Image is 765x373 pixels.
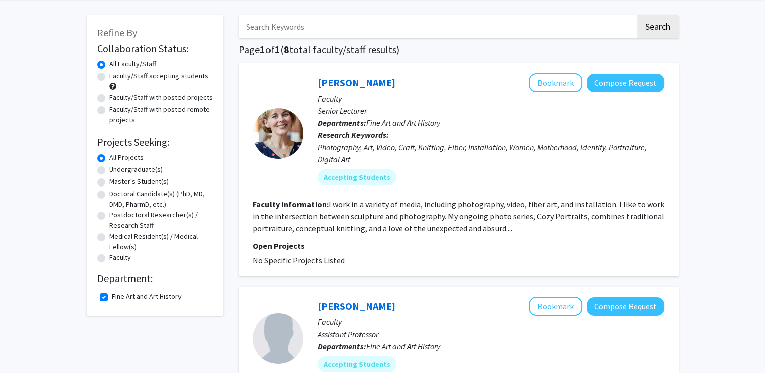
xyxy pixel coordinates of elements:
[253,255,345,265] span: No Specific Projects Listed
[253,240,664,252] p: Open Projects
[318,341,366,351] b: Departments:
[275,43,280,56] span: 1
[109,252,131,263] label: Faculty
[109,59,156,69] label: All Faculty/Staff
[109,152,144,163] label: All Projects
[97,26,137,39] span: Refine By
[318,105,664,117] p: Senior Lecturer
[637,15,679,38] button: Search
[587,74,664,92] button: Compose Request to Kristin Skees
[318,169,396,185] mat-chip: Accepting Students
[109,210,213,231] label: Postdoctoral Researcher(s) / Research Staff
[109,231,213,252] label: Medical Resident(s) / Medical Fellow(s)
[318,356,396,372] mat-chip: Accepting Students
[318,76,395,89] a: [PERSON_NAME]
[318,130,389,140] b: Research Keywords:
[253,199,329,209] b: Faculty Information:
[318,300,395,312] a: [PERSON_NAME]
[239,15,636,38] input: Search Keywords
[587,297,664,316] button: Compose Request to Rebecca Wolff
[318,92,664,105] p: Faculty
[109,189,213,210] label: Doctoral Candidate(s) (PhD, MD, DMD, PharmD, etc.)
[109,71,208,81] label: Faculty/Staff accepting students
[109,104,213,125] label: Faculty/Staff with posted remote projects
[97,272,213,285] h2: Department:
[253,199,664,234] fg-read-more: I work in a variety of media, including photography, video, fiber art, and installation. I like t...
[97,136,213,148] h2: Projects Seeking:
[239,43,679,56] h1: Page of ( total faculty/staff results)
[260,43,265,56] span: 1
[97,42,213,55] h2: Collaboration Status:
[109,92,213,103] label: Faculty/Staff with posted projects
[529,297,582,316] button: Add Rebecca Wolff to Bookmarks
[366,341,440,351] span: Fine Art and Art History
[366,118,440,128] span: Fine Art and Art History
[318,118,366,128] b: Departments:
[8,328,43,365] iframe: Chat
[112,291,182,302] label: Fine Art and Art History
[318,141,664,165] div: Photography, Art, Video, Craft, Knitting, Fiber, Installation, Women, Motherhood, Identity, Portr...
[318,328,664,340] p: Assistant Professor
[318,316,664,328] p: Faculty
[284,43,289,56] span: 8
[109,164,163,175] label: Undergraduate(s)
[529,73,582,92] button: Add Kristin Skees to Bookmarks
[109,176,169,187] label: Master's Student(s)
